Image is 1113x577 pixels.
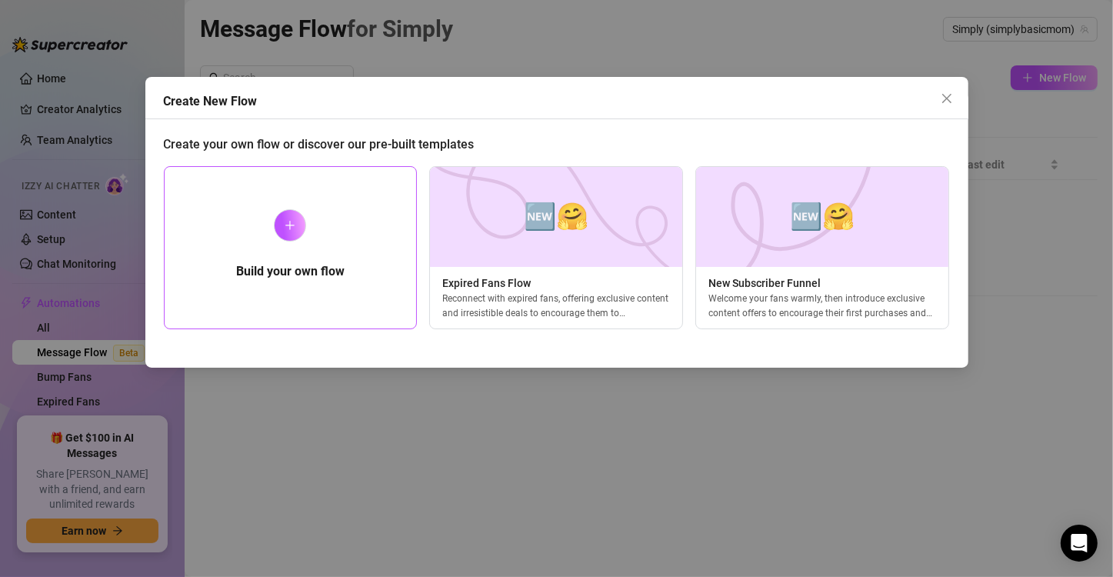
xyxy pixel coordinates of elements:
div: Welcome your fans warmly, then introduce exclusive content offers to encourage their first purcha... [696,292,948,319]
div: Create New Flow [164,92,968,111]
span: New Subscriber Funnel [696,275,948,292]
span: Close [935,92,959,105]
span: Create your own flow or discover our pre-built templates [164,137,475,152]
h5: Build your own flow [236,262,345,281]
button: Close [935,86,959,111]
span: 🆕🤗 [524,196,588,237]
span: close [941,92,953,105]
span: Expired Fans Flow [430,275,682,292]
span: plus [285,220,295,231]
div: Reconnect with expired fans, offering exclusive content and irresistible deals to encourage them ... [430,292,682,319]
div: Open Intercom Messenger [1061,525,1098,562]
span: 🆕🤗 [790,196,855,237]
